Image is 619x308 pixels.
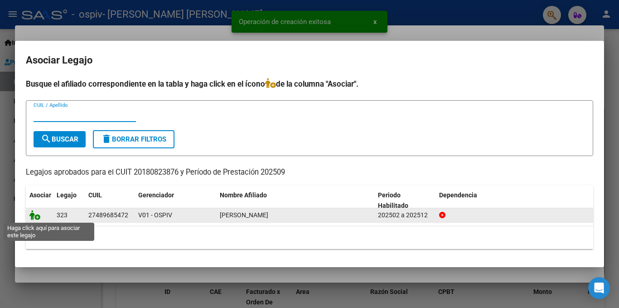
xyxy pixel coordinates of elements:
[138,211,172,219] span: V01 - OSPIV
[88,210,128,220] div: 27489685472
[220,191,267,199] span: Nombre Afiliado
[135,186,216,215] datatable-header-cell: Gerenciador
[41,135,78,143] span: Buscar
[26,226,593,249] div: 1 registros
[216,186,374,215] datatable-header-cell: Nombre Afiliado
[93,130,174,148] button: Borrar Filtros
[138,191,174,199] span: Gerenciador
[26,52,593,69] h2: Asociar Legajo
[34,131,86,147] button: Buscar
[439,191,477,199] span: Dependencia
[26,167,593,178] p: Legajos aprobados para el CUIT 20180823876 y Período de Prestación 202509
[29,191,51,199] span: Asociar
[26,186,53,215] datatable-header-cell: Asociar
[41,133,52,144] mat-icon: search
[378,210,432,220] div: 202502 a 202512
[374,186,435,215] datatable-header-cell: Periodo Habilitado
[101,133,112,144] mat-icon: delete
[85,186,135,215] datatable-header-cell: CUIL
[435,186,594,215] datatable-header-cell: Dependencia
[378,191,408,209] span: Periodo Habilitado
[57,191,77,199] span: Legajo
[88,191,102,199] span: CUIL
[588,277,610,299] div: Open Intercom Messenger
[101,135,166,143] span: Borrar Filtros
[53,186,85,215] datatable-header-cell: Legajo
[220,211,268,219] span: GOMEZ YANIRA LAURA
[57,211,68,219] span: 323
[26,78,593,90] h4: Busque el afiliado correspondiente en la tabla y haga click en el ícono de la columna "Asociar".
